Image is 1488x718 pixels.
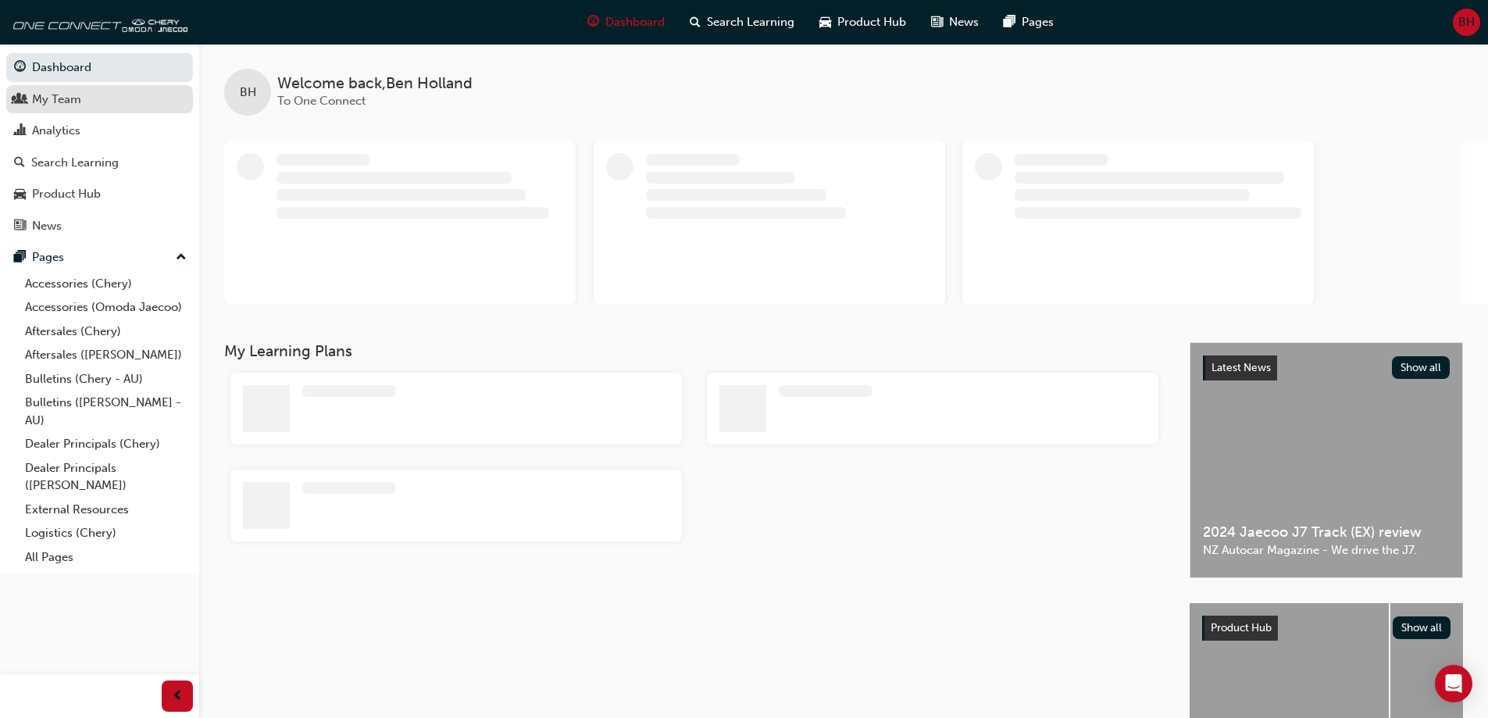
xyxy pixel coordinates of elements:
[1203,541,1450,559] span: NZ Autocar Magazine - We drive the J7.
[575,6,677,38] a: guage-iconDashboard
[707,13,794,31] span: Search Learning
[1392,356,1451,379] button: Show all
[6,53,193,82] a: Dashboard
[1202,616,1451,641] a: Product HubShow all
[931,13,943,32] span: news-icon
[277,75,473,93] span: Welcome back , Ben Holland
[6,243,193,272] button: Pages
[240,84,256,102] span: BH
[949,13,979,31] span: News
[19,272,193,296] a: Accessories (Chery)
[19,456,193,498] a: Dealer Principals ([PERSON_NAME])
[807,6,919,38] a: car-iconProduct Hub
[1203,355,1450,380] a: Latest NewsShow all
[224,342,1165,360] h3: My Learning Plans
[1190,342,1463,578] a: Latest NewsShow all2024 Jaecoo J7 Track (EX) reviewNZ Autocar Magazine - We drive the J7.
[991,6,1066,38] a: pages-iconPages
[19,521,193,545] a: Logistics (Chery)
[32,217,62,235] div: News
[919,6,991,38] a: news-iconNews
[819,13,831,32] span: car-icon
[677,6,807,38] a: search-iconSearch Learning
[31,154,119,172] div: Search Learning
[1022,13,1054,31] span: Pages
[19,367,193,391] a: Bulletins (Chery - AU)
[605,13,665,31] span: Dashboard
[690,13,701,32] span: search-icon
[1435,665,1472,702] div: Open Intercom Messenger
[32,91,81,109] div: My Team
[14,61,26,75] span: guage-icon
[587,13,599,32] span: guage-icon
[6,180,193,209] a: Product Hub
[6,212,193,241] a: News
[6,50,193,243] button: DashboardMy TeamAnalyticsSearch LearningProduct HubNews
[176,248,187,268] span: up-icon
[6,116,193,145] a: Analytics
[19,545,193,570] a: All Pages
[6,148,193,177] a: Search Learning
[172,687,184,706] span: prev-icon
[1203,523,1450,541] span: 2024 Jaecoo J7 Track (EX) review
[277,94,366,108] span: To One Connect
[19,432,193,456] a: Dealer Principals (Chery)
[1211,361,1271,374] span: Latest News
[32,122,80,140] div: Analytics
[19,498,193,522] a: External Resources
[8,6,187,38] img: oneconnect
[19,320,193,344] a: Aftersales (Chery)
[14,93,26,107] span: people-icon
[32,248,64,266] div: Pages
[32,185,101,203] div: Product Hub
[14,251,26,265] span: pages-icon
[837,13,906,31] span: Product Hub
[14,124,26,138] span: chart-icon
[19,295,193,320] a: Accessories (Omoda Jaecoo)
[6,85,193,114] a: My Team
[1453,9,1480,36] button: BH
[1211,621,1272,634] span: Product Hub
[19,343,193,367] a: Aftersales ([PERSON_NAME])
[1458,13,1475,31] span: BH
[14,220,26,234] span: news-icon
[14,156,25,170] span: search-icon
[19,391,193,432] a: Bulletins ([PERSON_NAME] - AU)
[14,188,26,202] span: car-icon
[1393,616,1451,639] button: Show all
[1004,13,1015,32] span: pages-icon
